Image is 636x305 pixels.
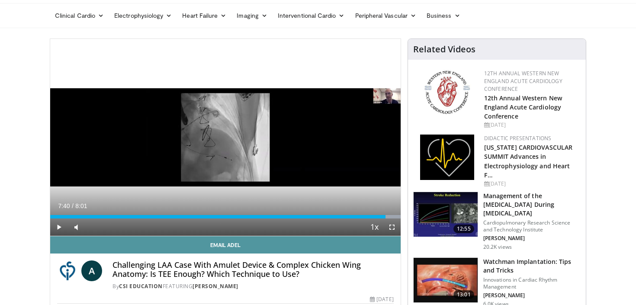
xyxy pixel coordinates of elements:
[81,260,102,281] a: A
[484,143,573,179] a: [US_STATE] CARDIOVASCULAR SUMMIT Advances in Electrophysiology and Heart F…
[484,135,579,142] div: Didactic Presentations
[483,192,581,218] h3: Management of the [MEDICAL_DATA] During [MEDICAL_DATA]
[414,258,478,303] img: d3d09088-4137-4c73-ae10-d8ef0dc40dbd.150x105_q85_crop-smart_upscale.jpg
[193,283,238,290] a: [PERSON_NAME]
[50,236,401,254] a: Email Adel
[483,219,581,233] p: Cardiopulmonary Research Science and Technology Institute
[370,295,393,303] div: [DATE]
[423,70,471,115] img: 0954f259-7907-4053-a817-32a96463ecc8.png.150x105_q85_autocrop_double_scale_upscale_version-0.2.png
[453,225,474,233] span: 12:55
[177,7,231,24] a: Heart Failure
[453,290,474,299] span: 13:01
[483,257,581,275] h3: Watchman Implantation: Tips and Tricks
[109,7,177,24] a: Electrophysiology
[483,276,581,290] p: Innovations in Cardiac Rhythm Management
[383,218,401,236] button: Fullscreen
[50,7,109,24] a: Clinical Cardio
[484,121,579,129] div: [DATE]
[484,70,562,93] a: 12th Annual Western New England Acute Cardiology Conference
[50,39,401,236] video-js: Video Player
[50,218,67,236] button: Play
[414,192,478,237] img: ASqSTwfBDudlPt2X4xMDoxOjAxMTuB36.150x105_q85_crop-smart_upscale.jpg
[413,192,581,250] a: 12:55 Management of the [MEDICAL_DATA] During [MEDICAL_DATA] Cardiopulmonary Research Science and...
[413,44,475,55] h4: Related Videos
[366,218,383,236] button: Playback Rate
[231,7,273,24] a: Imaging
[483,292,581,299] p: [PERSON_NAME]
[484,94,562,120] a: 12th Annual Western New England Acute Cardiology Conference
[112,283,394,290] div: By FEATURING
[50,215,401,218] div: Progress Bar
[75,202,87,209] span: 8:01
[57,260,78,281] img: CSI Education
[350,7,421,24] a: Peripheral Vascular
[420,135,474,180] img: 1860aa7a-ba06-47e3-81a4-3dc728c2b4cf.png.150x105_q85_autocrop_double_scale_upscale_version-0.2.png
[58,202,70,209] span: 7:40
[112,260,394,279] h4: Challenging LAA Case With Amulet Device & Complex Chicken Wing Anatomy: Is TEE Enough? Which Tech...
[72,202,74,209] span: /
[273,7,350,24] a: Interventional Cardio
[484,180,579,188] div: [DATE]
[483,235,581,242] p: [PERSON_NAME]
[421,7,466,24] a: Business
[119,283,163,290] a: CSI Education
[483,244,512,250] p: 20.2K views
[67,218,85,236] button: Mute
